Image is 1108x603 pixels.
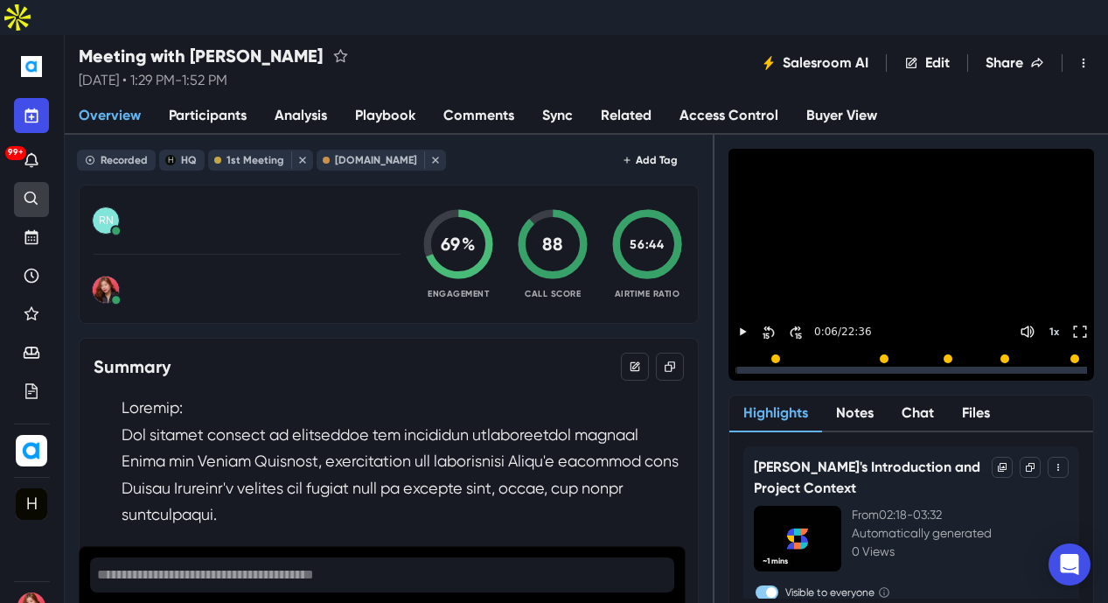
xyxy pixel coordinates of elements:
[14,375,49,410] a: Your Plans
[226,154,284,166] div: 1st Meeting
[992,457,1013,478] button: Options
[181,154,197,166] div: HQ
[1049,326,1059,338] p: 1 x
[785,585,875,600] label: Visible to everyone
[763,332,770,341] div: 15
[890,46,964,81] button: Edit
[14,98,49,133] button: New meeting
[101,154,148,166] div: Recorded
[754,457,985,499] p: Rajeev's Introduction and Project Context
[1066,46,1101,81] button: Toggle Menu
[811,324,872,340] p: 0:06 / 22:36
[169,105,247,126] span: Participants
[758,321,779,342] button: Skip Back 30 Seconds
[168,156,174,165] div: HQ
[16,435,47,466] div: Organization
[79,70,351,91] p: [DATE] • 1:29 PM - 1:52 PM
[729,396,822,432] button: Highlights
[795,332,802,341] div: 15
[1048,457,1069,478] button: Toggle Menu
[1070,321,1091,342] button: Toggle FullScreen
[14,144,49,179] button: Notifications
[888,396,948,432] button: Chat
[525,288,581,301] p: Call Score
[335,154,417,166] div: [DOMAIN_NAME]
[806,105,877,126] span: Buyer View
[784,321,805,342] button: Skip Forward 30 Seconds
[516,231,589,257] div: 88
[587,98,665,135] a: Related
[16,488,47,520] div: HQ
[754,506,841,571] img: Highlight Thumbnail
[528,98,587,135] a: Sync
[26,495,38,512] div: HQ
[14,298,49,333] a: Favorites
[748,46,882,81] button: Salesroom AI
[79,46,323,67] h2: Meeting with [PERSON_NAME]
[79,105,141,126] span: Overview
[852,543,1069,561] p: 0 Views
[972,46,1058,81] button: Share
[852,506,1069,524] p: From 02:18 - 03:32
[291,151,309,169] button: close
[1017,321,1038,342] button: Mute
[822,396,888,432] button: Notes
[14,336,49,371] a: Waiting Room
[656,353,684,381] button: Copy Summary
[355,105,415,126] span: Playbook
[422,231,495,257] div: 69%
[14,49,49,84] a: Home
[756,553,795,570] span: ~1 mins
[735,367,1087,374] div: Recording was disabled
[330,46,351,67] button: favorite this meeting
[852,524,1069,543] p: Automatically generated
[610,235,684,254] div: 56:44
[948,396,1004,432] button: Files
[424,151,442,169] button: close
[94,356,171,377] h3: Summary
[428,288,489,301] p: Engagement
[1020,457,1041,478] button: Copy Link
[1043,321,1064,342] button: Change speed
[99,215,114,227] div: RAJEEV KUMAR NAGPAL
[14,182,49,217] a: Search
[14,259,49,294] a: Recent
[1049,543,1091,585] div: Open Intercom Messenger
[615,288,680,301] p: Airtime Ratio
[621,353,649,381] button: Edit
[824,256,999,291] button: Play Highlights
[824,211,999,246] button: Play
[93,277,119,303] img: Jem
[14,221,49,256] a: Upcoming
[429,98,528,135] a: Comments
[617,150,685,171] button: Add Tag
[732,321,753,342] button: Play
[275,105,327,126] span: Analysis
[8,149,24,157] p: 99+
[665,98,792,135] a: Access Control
